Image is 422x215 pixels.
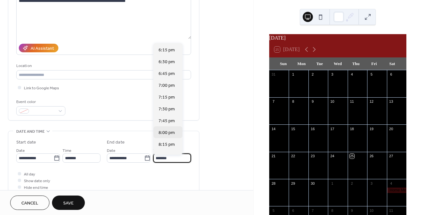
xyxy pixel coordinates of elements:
div: 9 [350,208,354,213]
span: 6:15 pm [159,47,175,54]
button: Save [52,196,85,210]
span: Save [63,200,74,207]
div: 18 [350,126,354,131]
div: Event color [16,99,64,105]
div: 24 [330,154,335,159]
div: 6 [389,72,394,77]
span: Show date only [24,178,50,184]
div: 9 [310,99,315,104]
div: 4 [389,181,394,186]
div: 7 [271,99,276,104]
div: 2 [310,72,315,77]
div: 13 [389,99,394,104]
div: 10 [330,99,335,104]
div: 15 [291,126,295,131]
div: 11 [389,208,394,213]
div: 25 [350,154,354,159]
span: 7:45 pm [159,118,175,124]
div: 17 [330,126,335,131]
span: Date and time [16,128,45,135]
div: Home Meet [387,188,406,193]
div: Tue [311,57,329,70]
div: Fri [365,57,383,70]
div: 30 [310,181,315,186]
div: 27 [389,154,394,159]
div: Wed [329,57,347,70]
div: 5 [369,72,374,77]
span: 8:15 pm [159,141,175,148]
span: 8:00 pm [159,130,175,136]
div: 1 [330,181,335,186]
div: 3 [369,181,374,186]
button: Cancel [10,196,49,210]
span: Cancel [21,200,38,207]
div: 20 [389,126,394,131]
div: 8 [291,99,295,104]
div: 6 [291,208,295,213]
span: 6:30 pm [159,59,175,65]
div: 19 [369,126,374,131]
div: 28 [271,181,276,186]
span: Time [153,147,162,154]
div: 7 [310,208,315,213]
span: All day [24,171,35,178]
span: 6:45 pm [159,70,175,77]
span: Date [16,147,25,154]
div: 16 [310,126,315,131]
div: Sat [383,57,401,70]
div: 31 [271,72,276,77]
div: 12 [369,99,374,104]
div: 26 [369,154,374,159]
span: 7:00 pm [159,82,175,89]
div: Sun [274,57,292,70]
div: 8 [330,208,335,213]
div: 21 [271,154,276,159]
div: 4 [350,72,354,77]
div: AI Assistant [31,45,54,52]
span: 7:30 pm [159,106,175,113]
div: 3 [330,72,335,77]
span: Hide end time [24,184,48,191]
span: Link to Google Maps [24,85,59,92]
div: Mon [292,57,311,70]
span: Date [107,147,115,154]
span: 7:15 pm [159,94,175,101]
div: Start date [16,139,36,146]
div: 2 [350,181,354,186]
div: 23 [310,154,315,159]
div: [DATE] [269,34,406,42]
div: 22 [291,154,295,159]
div: 14 [271,126,276,131]
div: End date [107,139,125,146]
div: Thu [347,57,365,70]
div: 29 [291,181,295,186]
div: 11 [350,99,354,104]
div: 10 [369,208,374,213]
div: 1 [291,72,295,77]
div: Location [16,63,190,69]
span: Time [63,147,71,154]
span: 8:30 pm [159,153,175,160]
div: 5 [271,208,276,213]
button: AI Assistant [19,44,58,52]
